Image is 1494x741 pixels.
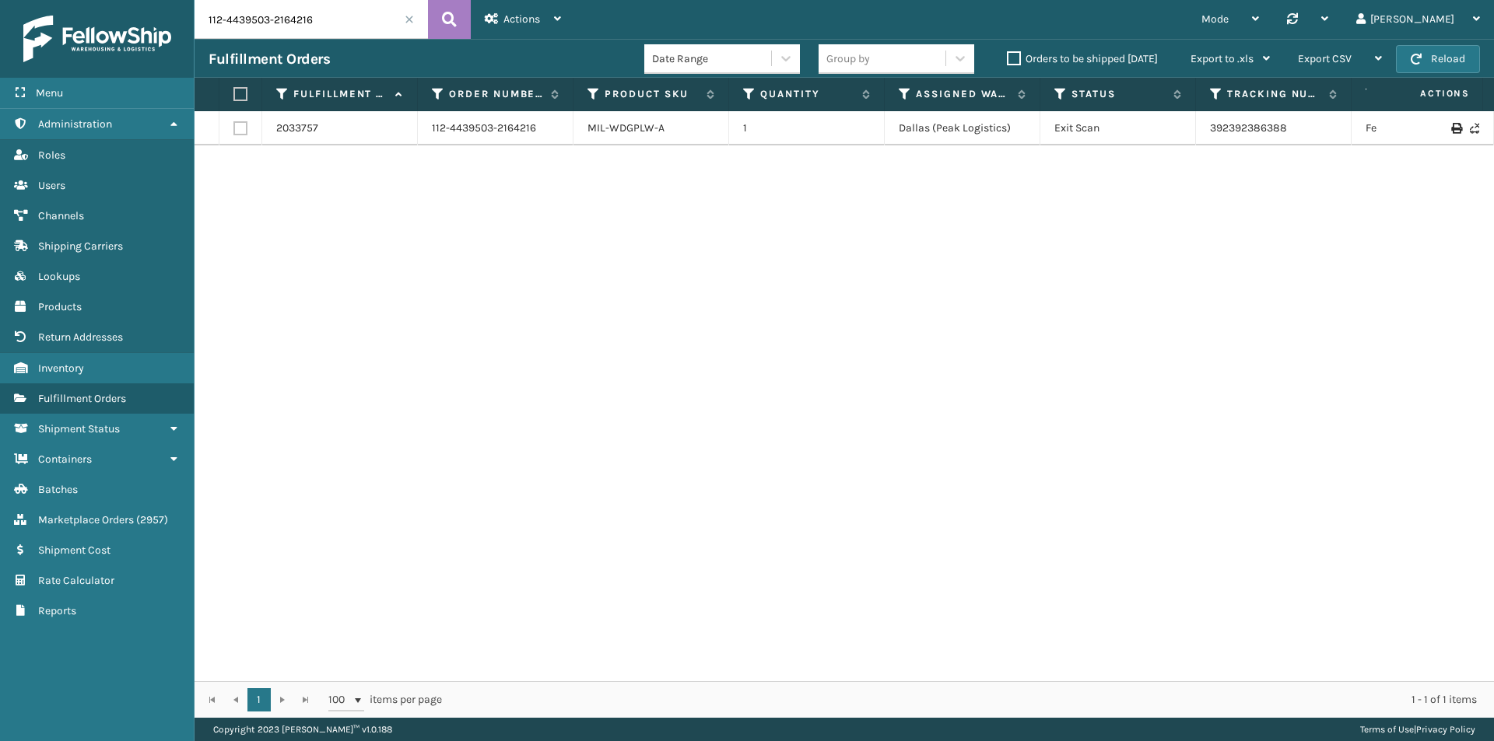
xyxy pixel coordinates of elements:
[1360,718,1475,741] div: |
[38,209,84,222] span: Channels
[503,12,540,26] span: Actions
[1470,123,1479,134] i: Never Shipped
[1227,87,1321,101] label: Tracking Number
[209,50,330,68] h3: Fulfillment Orders
[213,718,392,741] p: Copyright 2023 [PERSON_NAME]™ v 1.0.188
[1201,12,1229,26] span: Mode
[328,688,442,711] span: items per page
[605,87,699,101] label: Product SKU
[885,111,1040,145] td: Dallas (Peak Logistics)
[38,544,110,557] span: Shipment Cost
[729,111,885,145] td: 1
[38,453,92,466] span: Containers
[276,121,318,136] a: 2033757
[136,513,168,526] span: ( 2957 )
[38,483,78,496] span: Batches
[36,86,63,100] span: Menu
[916,87,1010,101] label: Assigned Warehouse
[23,16,171,62] img: logo
[247,688,271,711] a: 1
[1007,52,1158,65] label: Orders to be shipped [DATE]
[449,87,543,101] label: Order Number
[464,692,1477,708] div: 1 - 1 of 1 items
[1371,81,1479,107] span: Actions
[38,574,114,587] span: Rate Calculator
[1396,45,1480,73] button: Reload
[1416,724,1475,735] a: Privacy Policy
[293,87,388,101] label: Fulfillment Order Id
[1451,123,1461,134] i: Print Label
[38,149,65,162] span: Roles
[38,513,134,526] span: Marketplace Orders
[38,239,123,253] span: Shipping Carriers
[38,330,123,344] span: Return Addresses
[38,270,80,283] span: Lookups
[38,179,65,192] span: Users
[1210,121,1287,135] a: 392392386388
[328,692,352,708] span: 100
[38,300,82,313] span: Products
[1298,52,1352,65] span: Export CSV
[38,392,126,405] span: Fulfillment Orders
[38,362,84,375] span: Inventory
[826,51,870,67] div: Group by
[38,117,112,131] span: Administration
[38,422,120,435] span: Shipment Status
[1191,52,1254,65] span: Export to .xls
[1360,724,1414,735] a: Terms of Use
[1071,87,1166,101] label: Status
[38,604,76,617] span: Reports
[432,121,536,136] a: 112-4439503-2164216
[652,51,773,67] div: Date Range
[587,121,665,135] a: MIL-WDGPLW-A
[760,87,854,101] label: Quantity
[1040,111,1196,145] td: Exit Scan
